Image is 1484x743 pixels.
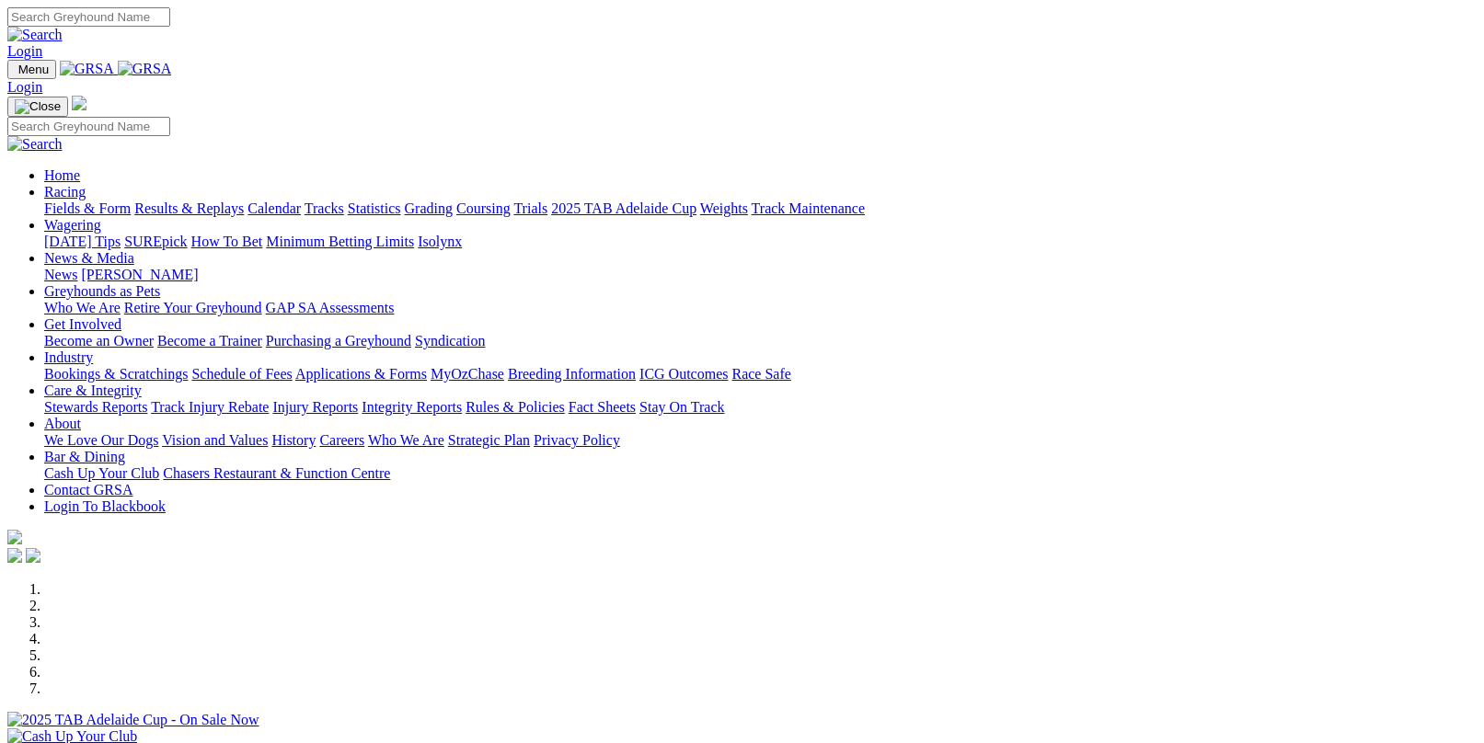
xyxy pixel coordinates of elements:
a: Strategic Plan [448,432,530,448]
a: Careers [319,432,364,448]
span: Menu [18,63,49,76]
input: Search [7,117,170,136]
a: Breeding Information [508,366,636,382]
img: facebook.svg [7,548,22,563]
a: News & Media [44,250,134,266]
a: Industry [44,349,93,365]
a: Coursing [456,200,511,216]
div: Wagering [44,234,1477,250]
a: Statistics [348,200,401,216]
a: Schedule of Fees [191,366,292,382]
div: Bar & Dining [44,465,1477,482]
a: Tracks [305,200,344,216]
a: Bookings & Scratchings [44,366,188,382]
div: About [44,432,1477,449]
a: Trials [513,200,547,216]
a: Minimum Betting Limits [266,234,414,249]
a: Weights [700,200,748,216]
a: We Love Our Dogs [44,432,158,448]
a: Who We Are [44,300,121,315]
a: Calendar [247,200,301,216]
div: Industry [44,366,1477,383]
a: About [44,416,81,431]
a: Race Safe [731,366,790,382]
a: Results & Replays [134,200,244,216]
img: Search [7,27,63,43]
a: Greyhounds as Pets [44,283,160,299]
button: Toggle navigation [7,60,56,79]
img: GRSA [60,61,114,77]
a: Isolynx [418,234,462,249]
div: Greyhounds as Pets [44,300,1477,316]
a: Stay On Track [639,399,724,415]
a: Racing [44,184,86,200]
a: Care & Integrity [44,383,142,398]
a: Injury Reports [272,399,358,415]
a: Login To Blackbook [44,498,166,514]
a: News [44,267,77,282]
div: Racing [44,200,1477,217]
input: Search [7,7,170,27]
a: Rules & Policies [466,399,565,415]
a: Home [44,167,80,183]
a: Applications & Forms [295,366,427,382]
div: Get Involved [44,333,1477,349]
a: Become an Owner [44,333,154,349]
a: Fields & Form [44,200,131,216]
a: Contact GRSA [44,482,132,497]
a: GAP SA Assessments [266,300,395,315]
a: Login [7,79,42,95]
a: Wagering [44,217,101,233]
img: twitter.svg [26,548,40,563]
button: Toggle navigation [7,97,68,117]
a: Become a Trainer [157,333,262,349]
a: Retire Your Greyhound [124,300,262,315]
a: Cash Up Your Club [44,465,159,481]
a: Purchasing a Greyhound [266,333,411,349]
a: Login [7,43,42,59]
a: SUREpick [124,234,187,249]
a: Integrity Reports [362,399,462,415]
img: logo-grsa-white.png [72,96,86,110]
div: News & Media [44,267,1477,283]
div: Care & Integrity [44,399,1477,416]
a: Track Injury Rebate [151,399,269,415]
a: Grading [405,200,453,216]
a: Vision and Values [162,432,268,448]
a: Get Involved [44,316,121,332]
img: logo-grsa-white.png [7,530,22,544]
a: How To Bet [191,234,263,249]
a: Fact Sheets [569,399,636,415]
img: Search [7,136,63,153]
a: Privacy Policy [534,432,620,448]
img: GRSA [118,61,172,77]
a: Syndication [415,333,485,349]
a: Chasers Restaurant & Function Centre [163,465,390,481]
a: [DATE] Tips [44,234,121,249]
a: MyOzChase [431,366,504,382]
a: Track Maintenance [752,200,865,216]
a: [PERSON_NAME] [81,267,198,282]
a: Who We Are [368,432,444,448]
a: Stewards Reports [44,399,147,415]
a: 2025 TAB Adelaide Cup [551,200,696,216]
a: ICG Outcomes [639,366,728,382]
a: Bar & Dining [44,449,125,464]
img: 2025 TAB Adelaide Cup - On Sale Now [7,712,259,728]
img: Close [15,99,61,114]
a: History [271,432,316,448]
